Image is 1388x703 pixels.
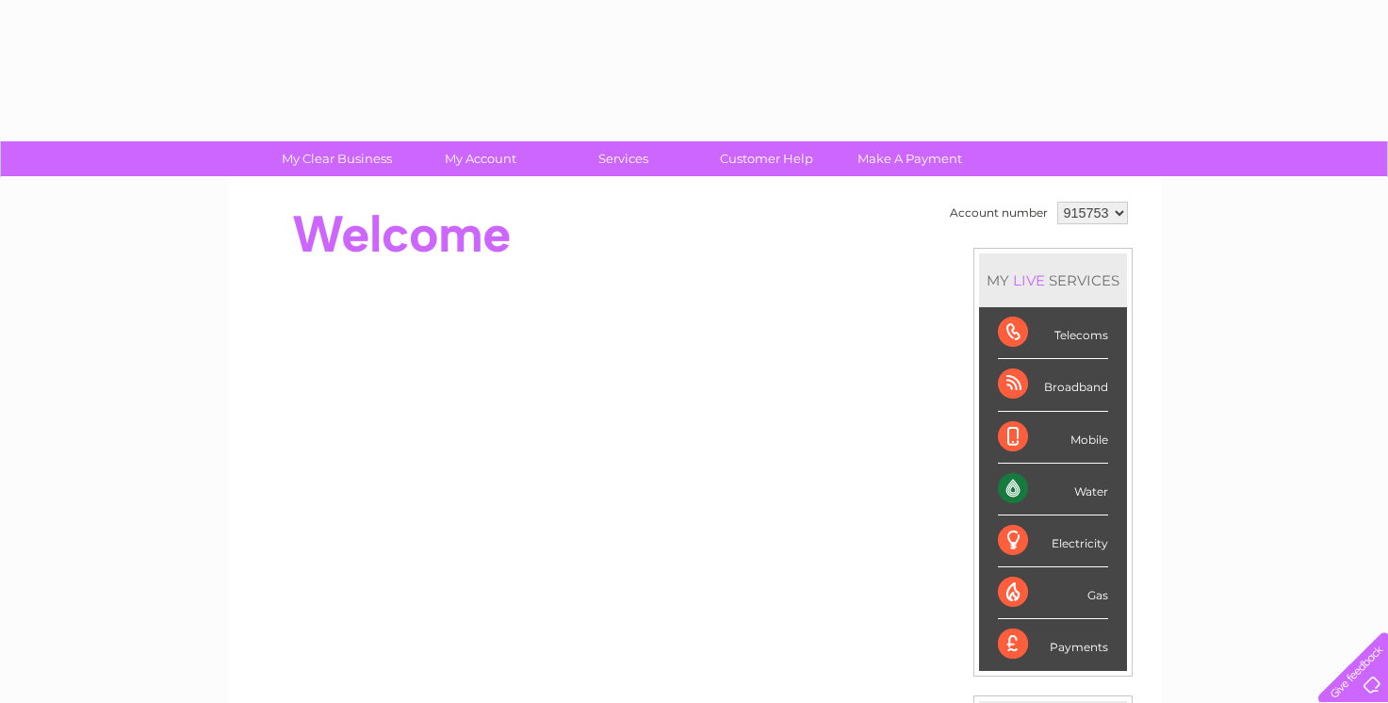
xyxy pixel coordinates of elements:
a: My Account [402,141,558,176]
a: My Clear Business [259,141,415,176]
div: LIVE [1009,271,1049,289]
div: Payments [998,619,1108,670]
div: Gas [998,567,1108,619]
div: Broadband [998,359,1108,411]
div: MY SERVICES [979,253,1127,307]
div: Telecoms [998,307,1108,359]
div: Water [998,464,1108,515]
td: Account number [945,197,1053,229]
a: Customer Help [689,141,844,176]
div: Electricity [998,515,1108,567]
a: Services [546,141,701,176]
a: Make A Payment [832,141,988,176]
div: Mobile [998,412,1108,464]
